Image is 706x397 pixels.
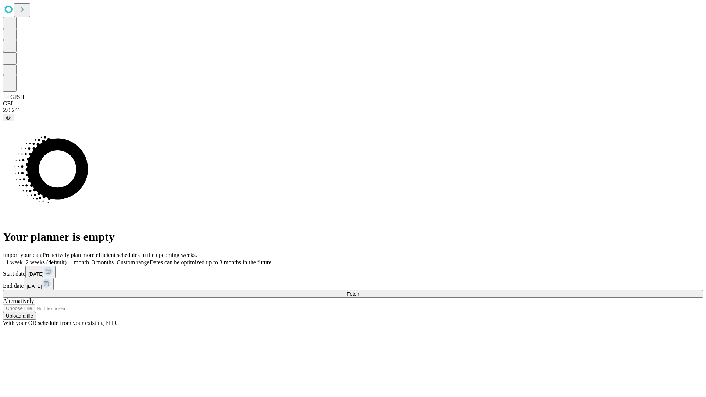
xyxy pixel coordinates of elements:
div: End date [3,278,703,290]
button: @ [3,114,14,121]
div: GEI [3,100,703,107]
span: Dates can be optimized up to 3 months in the future. [150,259,273,265]
span: 2 weeks (default) [26,259,67,265]
div: 2.0.241 [3,107,703,114]
span: Fetch [347,291,359,297]
span: 1 month [69,259,89,265]
button: [DATE] [24,278,54,290]
span: @ [6,115,11,120]
span: [DATE] [28,271,44,277]
span: [DATE] [26,283,42,289]
button: Upload a file [3,312,36,320]
div: Start date [3,266,703,278]
span: 1 week [6,259,23,265]
span: Custom range [117,259,149,265]
button: [DATE] [25,266,56,278]
span: Proactively plan more efficient schedules in the upcoming weeks. [43,252,197,258]
button: Fetch [3,290,703,298]
span: GJSH [10,94,24,100]
span: With your OR schedule from your existing EHR [3,320,117,326]
h1: Your planner is empty [3,230,703,244]
span: Alternatively [3,298,34,304]
span: 3 months [92,259,114,265]
span: Import your data [3,252,43,258]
